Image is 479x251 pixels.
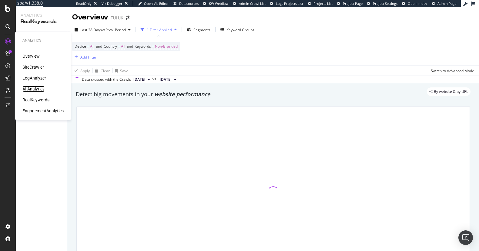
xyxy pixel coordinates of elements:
[111,15,123,21] div: TUI UK
[144,1,169,6] span: Open Viz Editor
[337,1,363,6] a: Project Page
[22,38,64,43] div: Analytics
[402,1,427,6] a: Open in dev
[131,76,152,83] button: [DATE]
[102,1,123,6] div: Viz Debugger:
[75,44,86,49] span: Device
[270,1,303,6] a: Logs Projects List
[120,68,128,73] div: Save
[87,44,89,49] span: =
[92,66,110,76] button: Clear
[408,1,427,6] span: Open in dev
[226,27,254,32] div: Keyword Groups
[126,16,129,20] div: arrow-right-arrow-left
[373,1,397,6] span: Project Settings
[112,66,128,76] button: Save
[133,77,145,82] span: 2025 Oct. 3rd
[233,1,266,6] a: Admin Crawl List
[431,68,474,73] div: Switch to Advanced Mode
[21,18,62,25] div: RealKeywords
[118,44,120,49] span: =
[82,77,131,82] div: Data crossed with the Crawls
[135,44,151,49] span: Keywords
[101,68,110,73] div: Clear
[80,68,90,73] div: Apply
[22,108,64,114] a: EngagementAnalytics
[239,1,266,6] span: Admin Crawl List
[427,87,471,96] div: legacy label
[184,25,213,35] button: Segments
[437,1,456,6] span: Admin Page
[72,25,133,35] button: Last 28 DaysvsPrev. Period
[157,76,179,83] button: [DATE]
[367,1,397,6] a: Project Settings
[76,1,92,6] div: ReadOnly:
[90,42,94,51] span: All
[72,12,108,22] div: Overview
[179,1,199,6] span: Datasources
[127,44,133,49] span: and
[121,42,125,51] span: All
[458,230,473,245] div: Open Intercom Messenger
[428,66,474,76] button: Switch to Advanced Mode
[22,75,46,81] a: LogAnalyzer
[147,27,172,32] div: 1 Filter Applied
[22,53,40,59] a: Overview
[155,42,178,51] span: Non-Branded
[138,1,169,6] a: Open Viz Editor
[22,64,44,70] a: SiteCrawler
[218,25,257,35] button: Keyword Groups
[80,27,102,32] span: Last 28 Days
[203,1,229,6] a: KW Webflow
[96,44,102,49] span: and
[276,1,303,6] span: Logs Projects List
[138,25,179,35] button: 1 Filter Applied
[72,53,96,61] button: Add Filter
[152,44,154,49] span: =
[104,44,117,49] span: Country
[173,1,199,6] a: Datasources
[193,27,210,32] span: Segments
[21,12,62,18] div: Analytics
[308,1,333,6] a: Projects List
[152,76,157,82] span: vs
[209,1,229,6] span: KW Webflow
[434,90,468,93] span: By website & by URL
[22,97,49,103] a: RealKeywords
[343,1,363,6] span: Project Page
[72,66,90,76] button: Apply
[313,1,333,6] span: Projects List
[80,55,96,60] div: Add Filter
[432,1,456,6] a: Admin Page
[160,77,172,82] span: 2025 Aug. 9th
[102,27,126,32] span: vs Prev. Period
[22,86,45,92] a: AI Analytics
